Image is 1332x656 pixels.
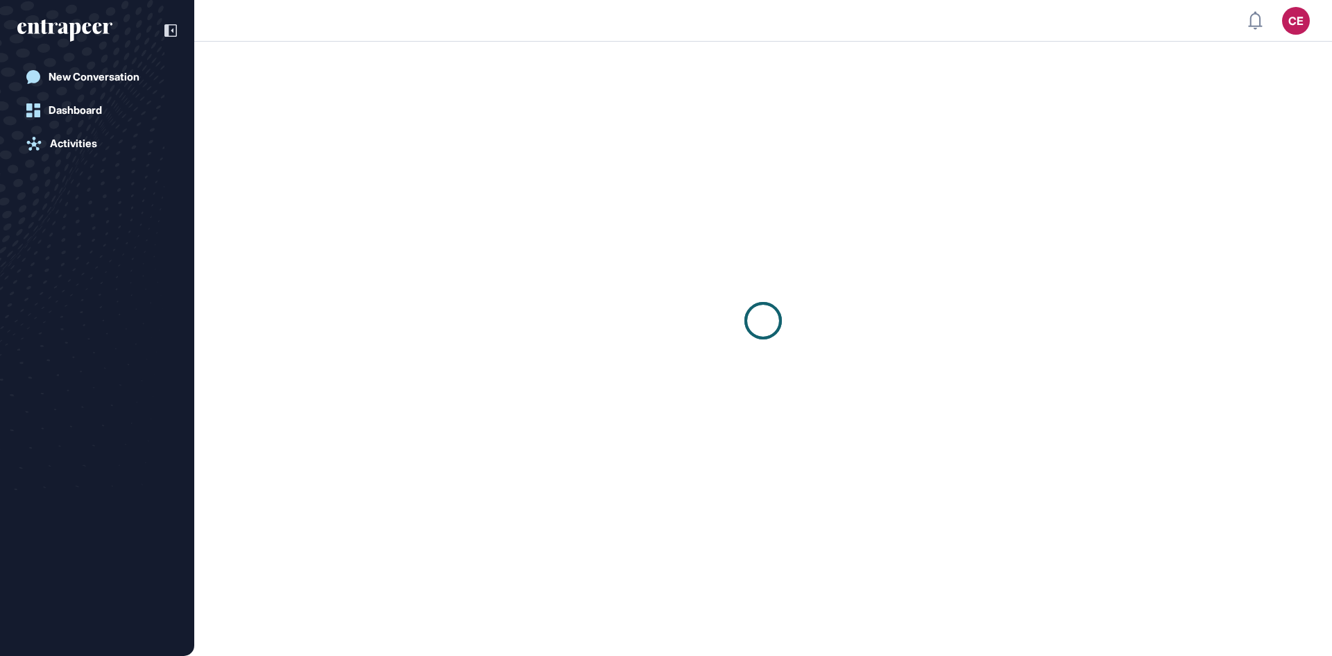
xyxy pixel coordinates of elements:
[1282,7,1310,35] button: CE
[49,71,139,83] div: New Conversation
[17,96,177,124] a: Dashboard
[17,19,112,42] div: entrapeer-logo
[50,137,97,150] div: Activities
[17,63,177,91] a: New Conversation
[49,104,102,117] div: Dashboard
[17,130,177,158] a: Activities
